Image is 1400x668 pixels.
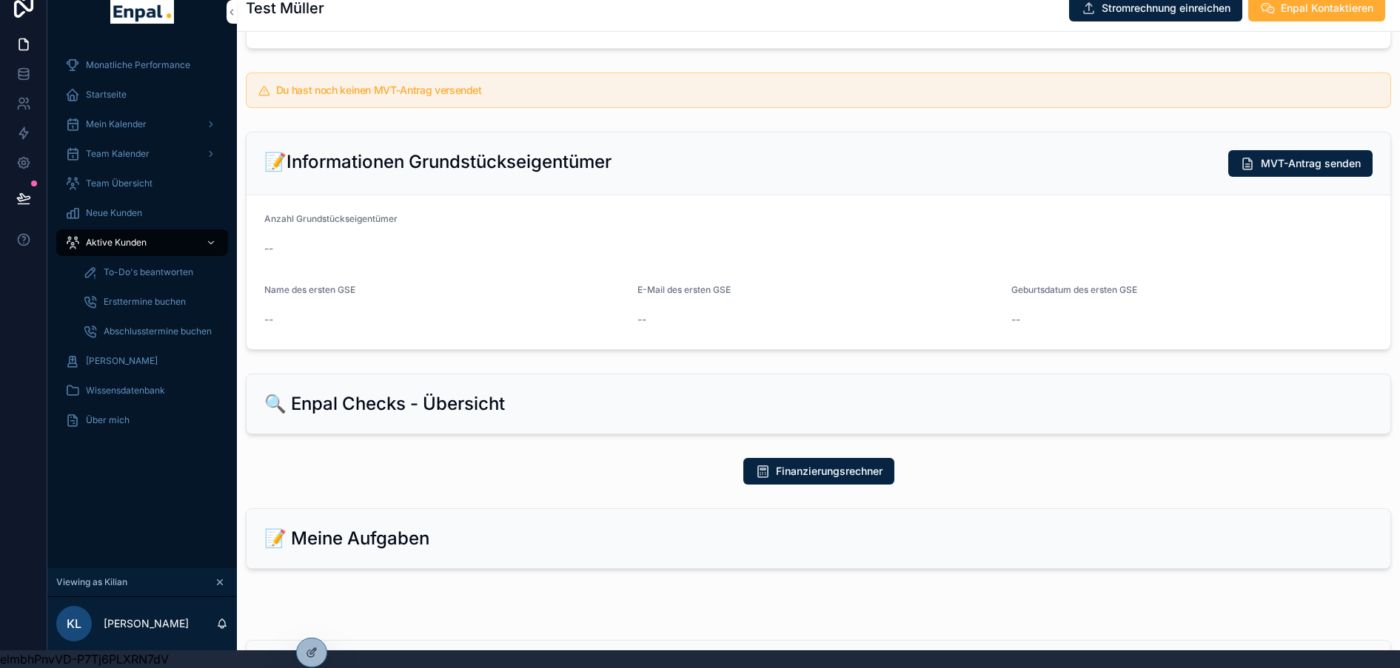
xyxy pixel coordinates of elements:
[56,200,228,226] a: Neue Kunden
[1011,312,1020,327] span: --
[86,207,142,219] span: Neue Kunden
[1281,1,1373,16] span: Enpal Kontaktieren
[264,241,273,256] span: --
[264,284,355,295] span: Name des ersten GSE
[67,615,81,632] span: KL
[104,296,186,308] span: Ersttermine buchen
[56,170,228,197] a: Team Übersicht
[86,118,147,130] span: Mein Kalender
[86,89,127,101] span: Startseite
[86,414,130,426] span: Über mich
[1011,284,1137,295] span: Geburtsdatum des ersten GSE
[264,312,273,327] span: --
[276,85,1379,95] h5: Du hast noch keinen MVT-Antrag versendet
[776,464,882,479] span: Finanzierungsrechner
[264,527,429,550] h2: 📝 Meine Aufgaben
[86,237,147,249] span: Aktive Kunden
[104,266,193,278] span: To-Do's beantworten
[104,616,189,631] p: [PERSON_NAME]
[74,318,228,345] a: Abschlusstermine buchen
[264,213,398,224] span: Anzahl Grundstückseigentümer
[74,289,228,315] a: Ersttermine buchen
[1261,156,1361,171] span: MVT-Antrag senden
[47,41,237,453] div: scrollable content
[56,141,228,167] a: Team Kalender
[1102,1,1230,16] span: Stromrechnung einreichen
[56,377,228,404] a: Wissensdatenbank
[86,59,190,71] span: Monatliche Performance
[86,355,158,367] span: [PERSON_NAME]
[74,259,228,286] a: To-Do's beantworten
[56,229,228,256] a: Aktive Kunden
[86,178,153,189] span: Team Übersicht
[56,407,228,433] a: Über mich
[56,81,228,108] a: Startseite
[637,312,646,327] span: --
[56,52,228,78] a: Monatliche Performance
[86,148,150,160] span: Team Kalender
[56,111,228,138] a: Mein Kalender
[56,348,228,374] a: [PERSON_NAME]
[743,458,894,485] button: Finanzierungsrechner
[637,284,731,295] span: E-Mail des ersten GSE
[104,325,212,337] span: Abschlusstermine buchen
[264,150,612,174] h2: 📝Informationen Grundstückseigentümer
[86,385,165,397] span: Wissensdatenbank
[56,576,127,588] span: Viewing as Kilian
[1228,150,1373,177] button: MVT-Antrag senden
[264,392,505,416] h2: 🔍 Enpal Checks - Übersicht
